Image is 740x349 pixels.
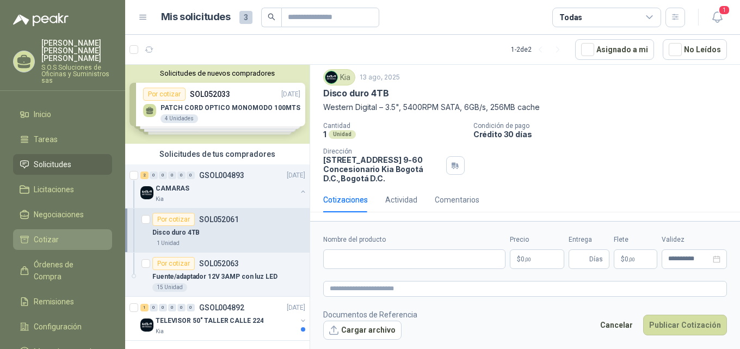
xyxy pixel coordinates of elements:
[510,235,564,245] label: Precio
[323,101,727,113] p: Western Digital – 3.5", 5400RPM SATA, 6GB/s, 256MB cache
[159,304,167,311] div: 0
[140,304,149,311] div: 1
[34,158,71,170] span: Solicitudes
[594,315,639,335] button: Cancelar
[140,169,307,204] a: 2 0 0 0 0 0 GSOL004893[DATE] Company LogoCAMARASKia
[152,228,200,238] p: Disco duro 4TB
[199,260,239,267] p: SOL052063
[125,253,310,297] a: Por cotizarSOL052063Fuente/adaptador 12V 3AMP con luz LED15 Unidad
[662,235,727,245] label: Validez
[13,104,112,125] a: Inicio
[325,71,337,83] img: Company Logo
[34,133,58,145] span: Tareas
[473,122,736,130] p: Condición de pago
[323,88,388,99] p: Disco duro 4TB
[199,172,244,179] p: GSOL004893
[152,213,195,226] div: Por cotizar
[525,256,531,262] span: ,00
[159,172,167,179] div: 0
[323,130,326,139] p: 1
[628,256,635,262] span: ,00
[177,172,186,179] div: 0
[125,65,310,144] div: Solicitudes de nuevos compradoresPor cotizarSOL052033[DATE] PATCH CORD OPTICO MONOMODO 100MTS4 Un...
[473,130,736,139] p: Crédito 30 días
[34,321,82,333] span: Configuración
[13,229,112,250] a: Cotizar
[323,122,465,130] p: Cantidad
[268,13,275,21] span: search
[510,249,564,269] p: $0,00
[152,272,277,282] p: Fuente/adaptador 12V 3AMP con luz LED
[643,315,727,335] button: Publicar Cotización
[168,172,176,179] div: 0
[718,5,730,15] span: 1
[329,130,356,139] div: Unidad
[589,250,603,268] span: Días
[13,204,112,225] a: Negociaciones
[435,194,479,206] div: Comentarios
[707,8,727,27] button: 1
[34,296,74,308] span: Remisiones
[323,194,368,206] div: Cotizaciones
[13,129,112,150] a: Tareas
[41,64,112,84] p: S.O.S Soluciones de Oficinas y Suministros sas
[34,183,74,195] span: Licitaciones
[187,172,195,179] div: 0
[575,39,654,60] button: Asignado a mi
[625,256,635,262] span: 0
[41,39,112,62] p: [PERSON_NAME] [PERSON_NAME] [PERSON_NAME]
[287,303,305,313] p: [DATE]
[521,256,531,262] span: 0
[150,172,158,179] div: 0
[152,257,195,270] div: Por cotizar
[125,209,310,253] a: Por cotizarSOL052061Disco duro 4TB1 Unidad
[152,283,187,292] div: 15 Unidad
[13,316,112,337] a: Configuración
[360,72,400,83] p: 13 ago, 2025
[13,13,69,26] img: Logo peakr
[177,304,186,311] div: 0
[559,11,582,23] div: Todas
[569,235,609,245] label: Entrega
[13,291,112,312] a: Remisiones
[614,235,657,245] label: Flete
[199,216,239,223] p: SOL052061
[663,39,727,60] button: No Leídos
[34,108,51,120] span: Inicio
[199,304,244,311] p: GSOL004892
[152,239,184,248] div: 1 Unidad
[385,194,417,206] div: Actividad
[187,304,195,311] div: 0
[239,11,252,24] span: 3
[140,301,307,336] a: 1 0 0 0 0 0 GSOL004892[DATE] Company LogoTELEVISOR 50" TALLER CALLE 224Kia
[323,235,505,245] label: Nombre del producto
[156,316,263,326] p: TELEVISOR 50" TALLER CALLE 224
[150,304,158,311] div: 0
[323,155,442,183] p: [STREET_ADDRESS] 9-60 Concesionario Kia Bogotá D.C. , Bogotá D.C.
[13,154,112,175] a: Solicitudes
[323,69,355,85] div: Kia
[156,195,164,204] p: Kia
[13,254,112,287] a: Órdenes de Compra
[614,249,657,269] p: $ 0,00
[323,309,417,321] p: Documentos de Referencia
[511,41,566,58] div: 1 - 2 de 2
[156,183,189,194] p: CAMARAS
[34,209,84,221] span: Negociaciones
[34,234,59,246] span: Cotizar
[287,170,305,181] p: [DATE]
[161,9,231,25] h1: Mis solicitudes
[156,327,164,336] p: Kia
[125,144,310,164] div: Solicitudes de tus compradores
[13,179,112,200] a: Licitaciones
[140,319,153,332] img: Company Logo
[323,321,402,340] button: Cargar archivo
[140,172,149,179] div: 2
[34,259,102,283] span: Órdenes de Compra
[129,69,305,77] button: Solicitudes de nuevos compradores
[168,304,176,311] div: 0
[323,148,442,155] p: Dirección
[621,256,625,262] span: $
[140,186,153,199] img: Company Logo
